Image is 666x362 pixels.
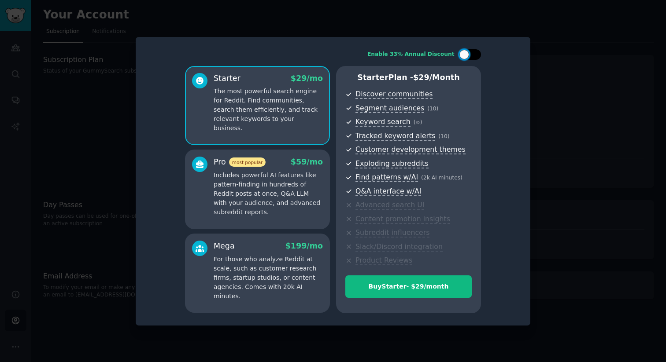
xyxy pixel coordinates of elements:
span: ( 2k AI minutes ) [421,175,462,181]
p: The most powerful search engine for Reddit. Find communities, search them efficiently, and track ... [214,87,323,133]
div: Enable 33% Annual Discount [367,51,455,59]
span: Tracked keyword alerts [355,132,435,141]
div: Starter [214,73,240,84]
button: BuyStarter- $29/month [345,275,472,298]
span: Subreddit influencers [355,228,429,238]
div: Pro [214,157,266,168]
span: Discover communities [355,90,433,99]
span: Product Reviews [355,256,412,265]
span: Slack/Discord integration [355,242,443,252]
span: Exploding subreddits [355,159,428,168]
div: Mega [214,241,235,252]
span: most popular [229,157,266,167]
span: Customer development themes [355,145,466,154]
span: Keyword search [355,117,411,127]
span: Advanced search UI [355,201,424,210]
span: Q&A interface w/AI [355,187,421,196]
span: ( 10 ) [427,106,438,112]
span: Segment audiences [355,104,424,113]
p: For those who analyze Reddit at scale, such as customer research firms, startup studios, or conte... [214,255,323,301]
span: $ 59 /mo [291,157,323,166]
p: Includes powerful AI features like pattern-finding in hundreds of Reddit posts at once, Q&A LLM w... [214,171,323,217]
p: Starter Plan - [345,72,472,83]
span: Find patterns w/AI [355,173,418,182]
span: ( ∞ ) [414,119,422,125]
span: ( 10 ) [438,133,449,139]
span: Content promotion insights [355,215,450,224]
span: $ 29 /month [413,73,460,82]
span: $ 199 /mo [285,241,323,250]
span: $ 29 /mo [291,74,323,83]
div: Buy Starter - $ 29 /month [346,282,471,291]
